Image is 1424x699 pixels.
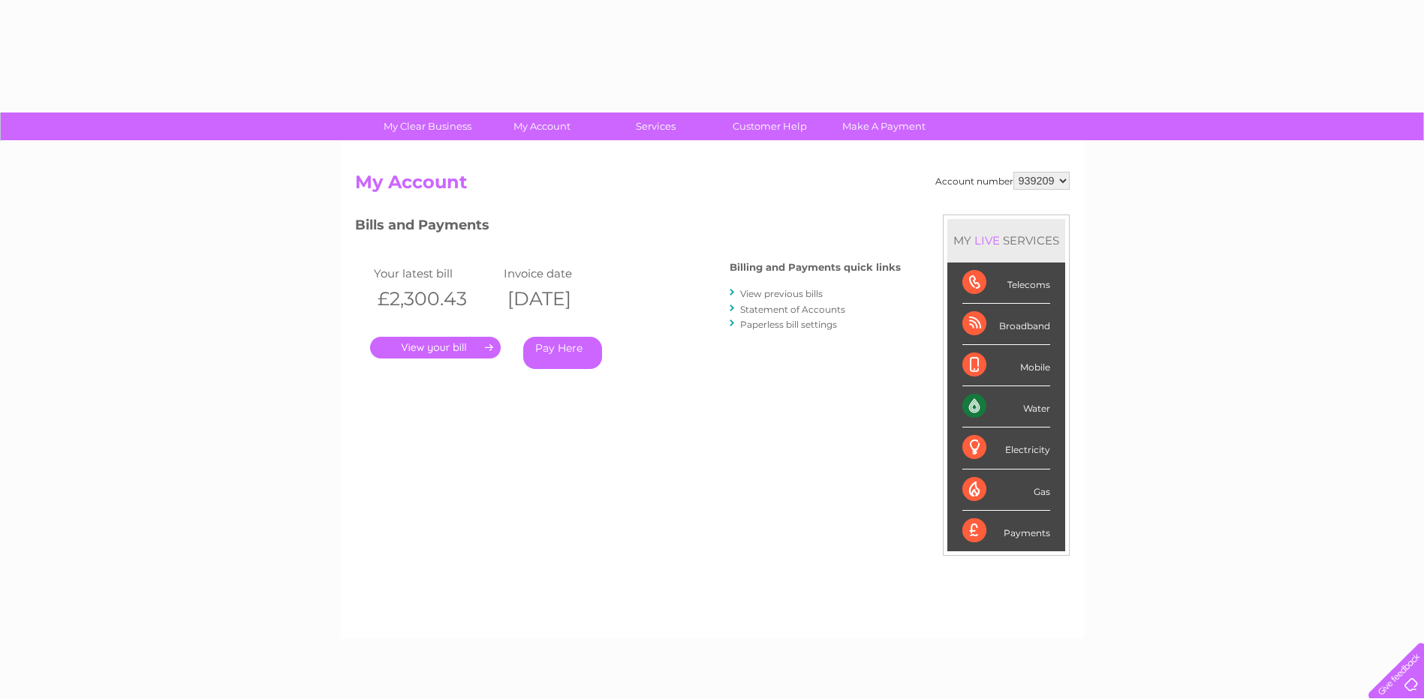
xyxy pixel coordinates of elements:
[480,112,604,140] a: My Account
[962,345,1050,386] div: Mobile
[740,304,845,315] a: Statement of Accounts
[523,337,602,369] a: Pay Here
[740,319,837,330] a: Paperless bill settings
[822,112,946,140] a: Make A Payment
[962,511,1050,551] div: Payments
[962,469,1050,511] div: Gas
[740,288,823,299] a: View previous bills
[962,262,1050,304] div: Telecoms
[370,263,501,283] td: Your latest bill
[370,283,501,314] th: £2,300.43
[962,304,1050,345] div: Broadband
[500,283,631,314] th: [DATE]
[708,112,832,140] a: Customer Help
[366,112,489,140] a: My Clear Business
[935,172,1070,190] div: Account number
[947,219,1065,262] div: MY SERVICES
[962,427,1050,469] div: Electricity
[355,172,1070,200] h2: My Account
[370,337,501,358] a: .
[971,233,1003,247] div: LIVE
[962,386,1050,427] div: Water
[355,214,901,241] h3: Bills and Payments
[594,112,718,140] a: Services
[500,263,631,283] td: Invoice date
[730,262,901,273] h4: Billing and Payments quick links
